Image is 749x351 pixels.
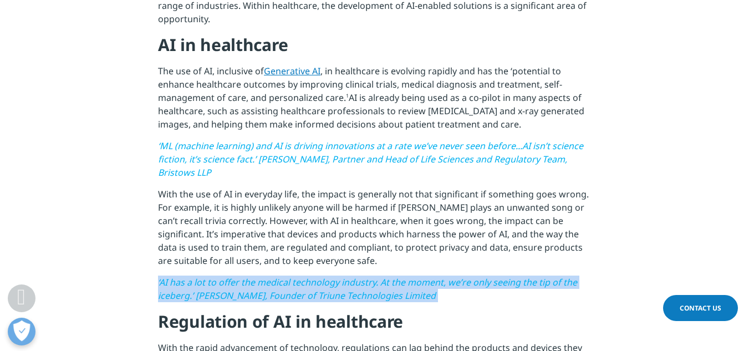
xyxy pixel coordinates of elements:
[158,187,591,276] p: With the use of AI in everyday life, the impact is generally not that significant if something go...
[158,64,591,139] p: The use of AI, inclusive of , in healthcare is evolving rapidly and has the ‘potential to enhance...
[680,303,721,313] span: Contact Us
[158,276,577,302] span: ‘AI has a lot to offer the medical technology industry. At the moment, we’re only seeing the tip ...
[346,92,349,99] sup: 1
[8,318,35,345] button: Open Preferences
[158,311,591,341] h4: Regulation of AI in healthcare
[158,34,591,64] h4: AI in healthcare
[158,140,583,179] span: ‘ML (machine learning) and AI is driving innovations at a rate we’ve never seen before...AI isn’t...
[663,295,738,321] a: Contact Us
[264,65,320,77] a: Generative AI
